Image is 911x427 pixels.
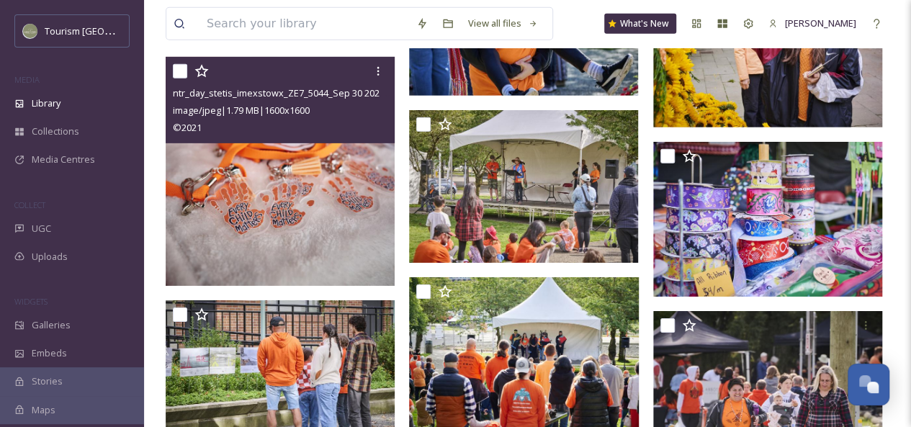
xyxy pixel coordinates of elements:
img: Abbotsford_Snapsea.png [23,24,37,38]
span: COLLECT [14,199,45,210]
a: [PERSON_NAME] [761,9,863,37]
span: Embeds [32,346,67,360]
span: Media Centres [32,153,95,166]
span: UGC [32,222,51,235]
span: Collections [32,125,79,138]
span: Maps [32,403,55,417]
span: Galleries [32,318,71,332]
img: ntr_day_stetis_imexstowx_DSC_9913_Sep 30 2024_1600px_.jpg [409,110,638,263]
span: Stories [32,374,63,388]
span: MEDIA [14,74,40,85]
a: View all files [461,9,545,37]
span: Tourism [GEOGRAPHIC_DATA] [45,24,174,37]
button: Open Chat [848,364,889,405]
span: ntr_day_stetis_imexstowx_ZE7_5044_Sep 30 2024_1600px_.jpg [173,86,439,99]
img: ntr_day_stetis_imexstowx_ZE7_5044_Sep 30 2024_1600px_.jpg [166,57,395,286]
img: ntr_day_stetis_imexstowx_ZE7_5074_Sep 30 2024_1600px_.jpg [653,142,886,297]
input: Search your library [199,8,409,40]
span: image/jpeg | 1.79 MB | 1600 x 1600 [173,104,310,117]
span: Uploads [32,250,68,264]
span: [PERSON_NAME] [785,17,856,30]
a: What's New [604,14,676,34]
span: © 2021 [173,121,202,134]
span: WIDGETS [14,296,48,307]
span: Library [32,96,60,110]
